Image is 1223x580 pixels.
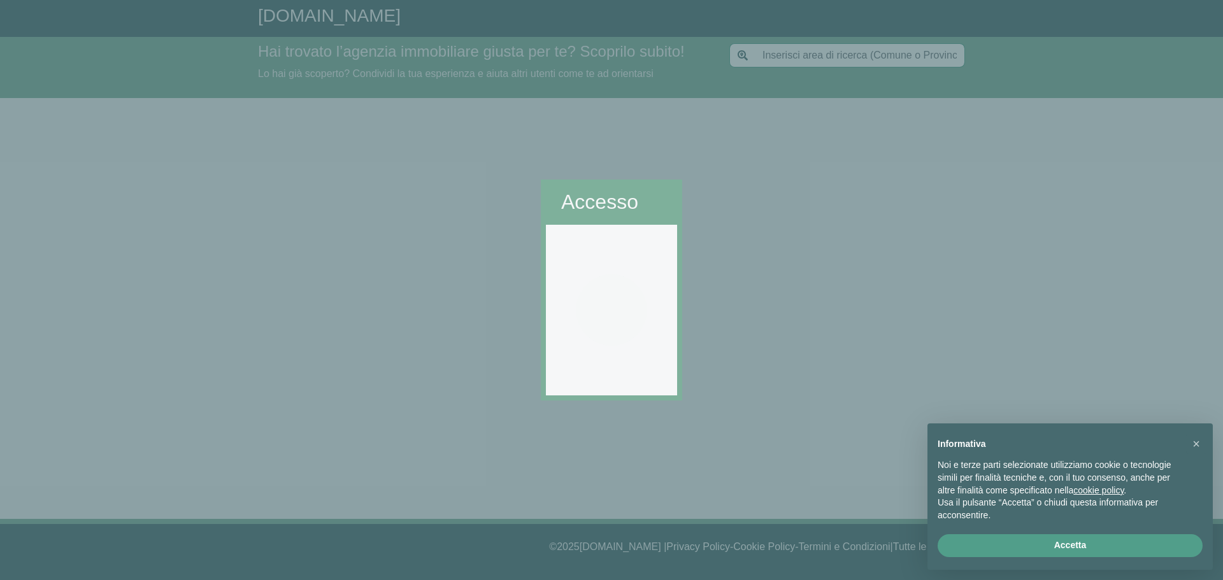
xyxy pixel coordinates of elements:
button: Chiudi questa informativa [1186,434,1206,454]
h2: Accesso [561,190,662,214]
span: × [1192,437,1200,451]
a: cookie policy - il link si apre in una nuova scheda [1073,485,1124,495]
h2: Informativa [938,439,1182,449]
p: Usa il pulsante “Accetta” o chiudi questa informativa per acconsentire. [938,497,1182,521]
button: Accetta [938,534,1203,557]
div: Caricando.. [576,275,647,345]
p: Noi e terze parti selezionate utilizziamo cookie o tecnologie simili per finalità tecniche e, con... [938,459,1182,497]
